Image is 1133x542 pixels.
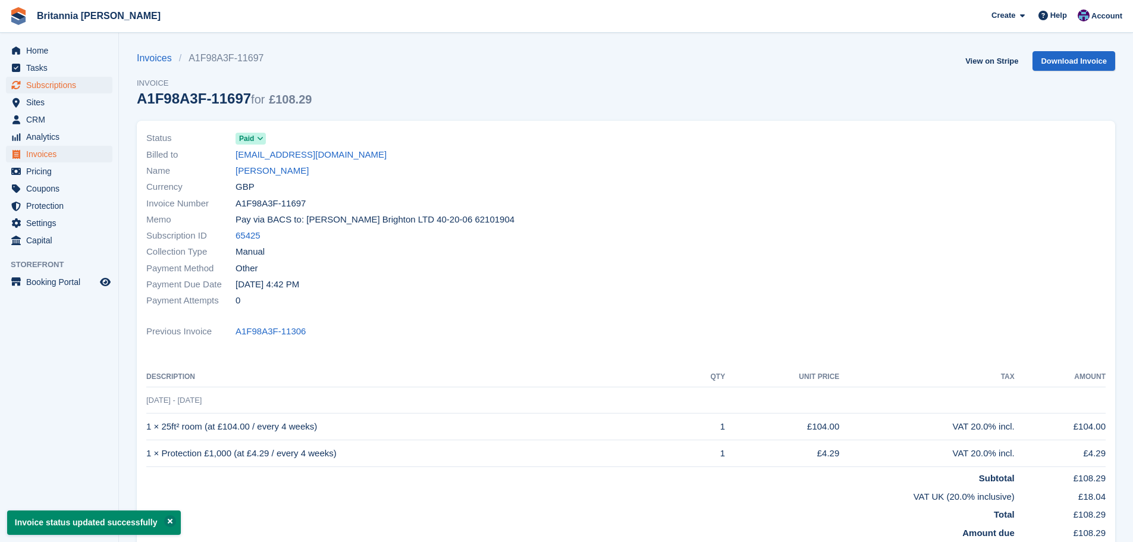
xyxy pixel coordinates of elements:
span: Billed to [146,148,236,162]
span: Invoice [137,77,312,89]
p: Invoice status updated successfully [7,510,181,535]
a: menu [6,198,112,214]
td: 1 × Protection £1,000 (at £4.29 / every 4 weeks) [146,440,683,467]
td: £108.29 [1015,467,1106,485]
a: [PERSON_NAME] [236,164,309,178]
a: menu [6,215,112,231]
span: Sites [26,94,98,111]
time: 2025-09-18 15:42:33 UTC [236,278,299,292]
td: 1 [683,440,725,467]
span: GBP [236,180,255,194]
a: A1F98A3F-11306 [236,325,306,339]
th: Unit Price [725,368,839,387]
span: Help [1050,10,1067,21]
span: Account [1091,10,1122,22]
span: Payment Attempts [146,294,236,308]
span: Previous Invoice [146,325,236,339]
a: menu [6,94,112,111]
span: for [251,93,265,106]
span: Name [146,164,236,178]
td: 1 × 25ft² room (at £104.00 / every 4 weeks) [146,413,683,440]
span: Collection Type [146,245,236,259]
span: Booking Portal [26,274,98,290]
strong: Total [994,509,1015,519]
a: 65425 [236,229,261,243]
strong: Subtotal [979,473,1015,483]
strong: Amount due [962,528,1015,538]
td: £104.00 [1015,413,1106,440]
span: Subscriptions [26,77,98,93]
span: £108.29 [269,93,312,106]
a: Paid [236,131,266,145]
span: Storefront [11,259,118,271]
a: Britannia [PERSON_NAME] [32,6,165,26]
td: £108.29 [1015,522,1106,540]
span: [DATE] - [DATE] [146,396,202,405]
span: Status [146,131,236,145]
a: menu [6,59,112,76]
td: £18.04 [1015,485,1106,504]
img: Becca Clark [1078,10,1090,21]
a: Invoices [137,51,179,65]
span: Capital [26,232,98,249]
span: Tasks [26,59,98,76]
span: Memo [146,213,236,227]
a: menu [6,163,112,180]
span: Analytics [26,129,98,145]
a: menu [6,111,112,128]
th: QTY [683,368,725,387]
span: Invoices [26,146,98,162]
div: VAT 20.0% incl. [839,447,1014,460]
a: menu [6,180,112,197]
a: [EMAIL_ADDRESS][DOMAIN_NAME] [236,148,387,162]
span: Subscription ID [146,229,236,243]
a: menu [6,232,112,249]
span: Currency [146,180,236,194]
span: A1F98A3F-11697 [236,197,306,211]
th: Amount [1015,368,1106,387]
td: VAT UK (20.0% inclusive) [146,485,1015,504]
span: Create [991,10,1015,21]
span: Pay via BACS to: [PERSON_NAME] Brighton LTD 40-20-06 62101904 [236,213,514,227]
nav: breadcrumbs [137,51,312,65]
div: VAT 20.0% incl. [839,420,1014,434]
a: menu [6,77,112,93]
a: Preview store [98,275,112,289]
span: Pricing [26,163,98,180]
span: Paid [239,133,254,144]
span: Home [26,42,98,59]
span: CRM [26,111,98,128]
span: Settings [26,215,98,231]
td: 1 [683,413,725,440]
a: View on Stripe [961,51,1023,71]
td: £4.29 [725,440,839,467]
th: Description [146,368,683,387]
span: Manual [236,245,265,259]
span: Other [236,262,258,275]
span: Coupons [26,180,98,197]
span: Protection [26,198,98,214]
td: £108.29 [1015,503,1106,522]
td: £4.29 [1015,440,1106,467]
div: A1F98A3F-11697 [137,90,312,106]
img: stora-icon-8386f47178a22dfd0bd8f6a31ec36ba5ce8667c1dd55bd0f319d3a0aa187defe.svg [10,7,27,25]
span: 0 [236,294,240,308]
a: Download Invoice [1032,51,1115,71]
th: Tax [839,368,1014,387]
span: Payment Method [146,262,236,275]
a: menu [6,129,112,145]
span: Invoice Number [146,197,236,211]
span: Payment Due Date [146,278,236,292]
a: menu [6,42,112,59]
a: menu [6,274,112,290]
a: menu [6,146,112,162]
td: £104.00 [725,413,839,440]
